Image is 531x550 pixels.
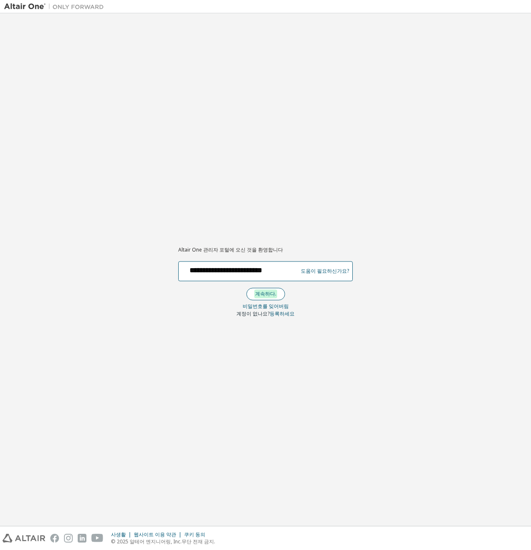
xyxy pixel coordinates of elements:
font: 웹사이트 이용 약관 [134,531,176,538]
font: 무단 전재 금지. [182,538,215,545]
a: 도움이 필요하신가요? [301,271,349,271]
img: linkedin.svg [78,534,86,543]
font: Altair One 관리자 포털에 오신 것을 환영합니다 [178,247,283,254]
img: facebook.svg [50,534,59,543]
img: altair_logo.svg [2,534,45,543]
img: youtube.svg [91,534,103,543]
font: © 2025 알테어 엔지니어링, Inc. [111,538,182,545]
font: 비밀번호를 잊어버림 [243,303,289,310]
font: 계속하다. [255,290,276,297]
font: 사생활 [111,531,126,538]
a: 등록하세요 [270,310,295,317]
font: 계정이 없나요? [236,310,270,317]
button: 계속하다. [246,288,285,300]
img: Altair One [4,2,108,11]
img: instagram.svg [64,534,73,543]
font: 쿠키 동의 [184,531,205,538]
font: 도움이 필요하신가요? [301,268,349,275]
